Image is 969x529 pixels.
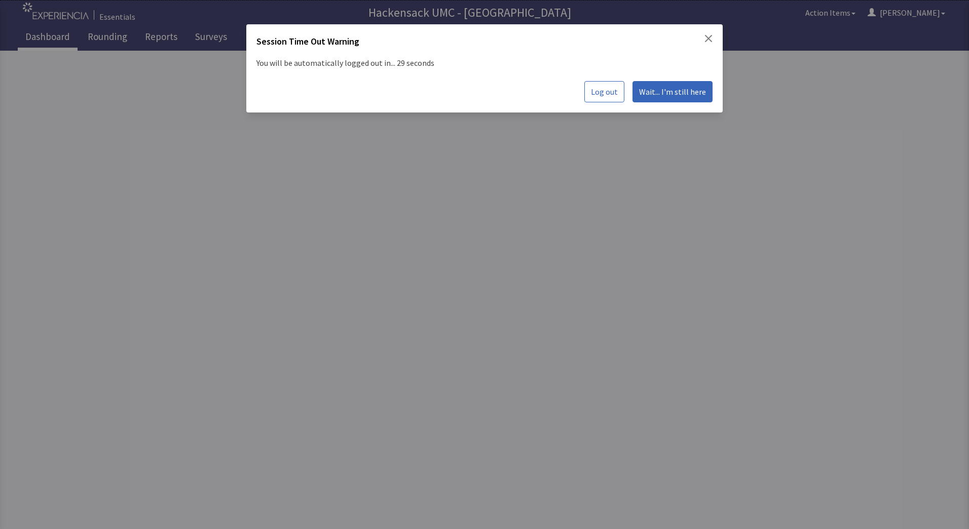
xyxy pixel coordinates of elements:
[632,81,713,102] button: Wait... I'm still here
[584,81,624,102] button: Log out
[591,86,618,98] span: Log out
[704,34,713,43] button: Close
[256,53,713,73] p: You will be automatically logged out in... 29 seconds
[639,86,706,98] span: Wait... I'm still here
[256,34,359,53] h2: Session Time Out Warning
